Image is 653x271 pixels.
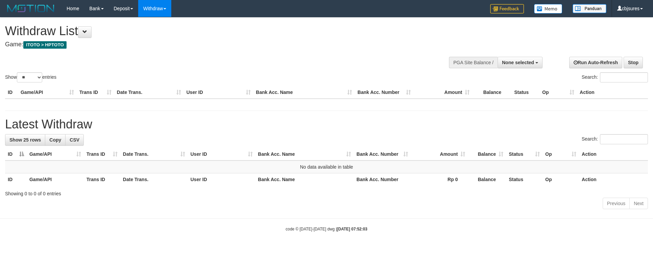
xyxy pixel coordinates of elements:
[600,134,648,144] input: Search:
[5,161,648,173] td: No data available in table
[490,4,524,14] img: Feedback.jpg
[354,148,411,161] th: Bank Acc. Number: activate to sort column ascending
[337,227,367,231] strong: [DATE] 07:52:03
[354,173,411,186] th: Bank Acc. Number
[543,173,579,186] th: Op
[506,148,543,161] th: Status: activate to sort column ascending
[498,57,543,68] button: None selected
[5,118,648,131] h1: Latest Withdraw
[411,173,468,186] th: Rp 0
[84,148,120,161] th: Trans ID: activate to sort column ascending
[18,86,77,99] th: Game/API
[5,188,648,197] div: Showing 0 to 0 of 0 entries
[188,148,255,161] th: User ID: activate to sort column ascending
[573,4,606,13] img: panduan.png
[77,86,114,99] th: Trans ID
[9,137,41,143] span: Show 25 rows
[49,137,61,143] span: Copy
[534,4,562,14] img: Button%20Memo.svg
[472,86,511,99] th: Balance
[411,148,468,161] th: Amount: activate to sort column ascending
[5,3,56,14] img: MOTION_logo.png
[468,148,506,161] th: Balance: activate to sort column ascending
[5,72,56,82] label: Show entries
[27,148,84,161] th: Game/API: activate to sort column ascending
[5,148,27,161] th: ID: activate to sort column descending
[5,24,429,38] h1: Withdraw List
[120,148,188,161] th: Date Trans.: activate to sort column ascending
[569,57,622,68] a: Run Auto-Refresh
[579,148,648,161] th: Action
[449,57,498,68] div: PGA Site Balance /
[502,60,534,65] span: None selected
[17,72,42,82] select: Showentries
[600,72,648,82] input: Search:
[70,137,79,143] span: CSV
[582,72,648,82] label: Search:
[114,86,184,99] th: Date Trans.
[511,86,539,99] th: Status
[629,198,648,209] a: Next
[624,57,643,68] a: Stop
[468,173,506,186] th: Balance
[188,173,255,186] th: User ID
[577,86,648,99] th: Action
[506,173,543,186] th: Status
[184,86,253,99] th: User ID
[582,134,648,144] label: Search:
[5,86,18,99] th: ID
[84,173,120,186] th: Trans ID
[255,173,354,186] th: Bank Acc. Name
[45,134,66,146] a: Copy
[5,41,429,48] h4: Game:
[253,86,355,99] th: Bank Acc. Name
[23,41,67,49] span: ITOTO > HPTOTO
[65,134,84,146] a: CSV
[543,148,579,161] th: Op: activate to sort column ascending
[539,86,577,99] th: Op
[120,173,188,186] th: Date Trans.
[413,86,472,99] th: Amount
[255,148,354,161] th: Bank Acc. Name: activate to sort column ascending
[603,198,630,209] a: Previous
[27,173,84,186] th: Game/API
[5,134,45,146] a: Show 25 rows
[355,86,413,99] th: Bank Acc. Number
[286,227,368,231] small: code © [DATE]-[DATE] dwg |
[579,173,648,186] th: Action
[5,173,27,186] th: ID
